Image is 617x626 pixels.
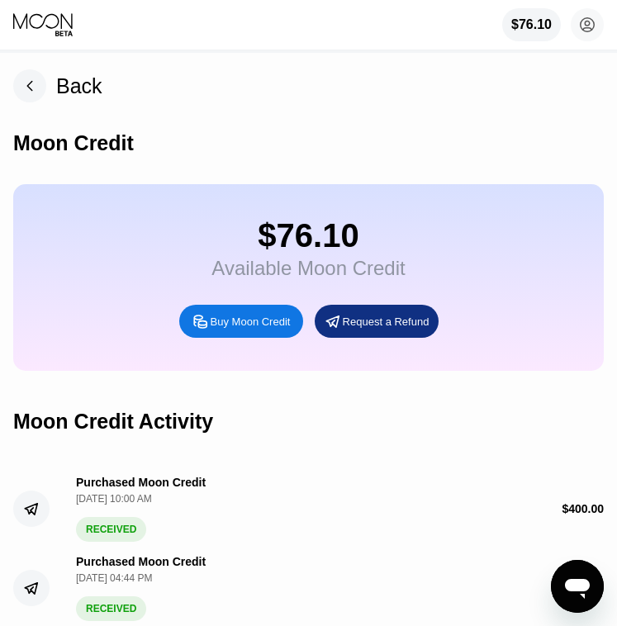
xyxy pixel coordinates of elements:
div: [DATE] 04:44 PM [76,572,210,584]
div: Back [56,74,102,98]
div: $76.10 [211,217,405,254]
div: Request a Refund [315,305,439,338]
div: [DATE] 10:00 AM [76,493,210,505]
div: Back [13,69,102,102]
div: RECEIVED [76,517,146,542]
div: Buy Moon Credit [179,305,303,338]
div: Moon Credit Activity [13,410,213,434]
div: Buy Moon Credit [211,315,291,329]
div: RECEIVED [76,596,146,621]
div: $ 400.00 [562,502,604,515]
div: Request a Refund [343,315,430,329]
div: Moon Credit [13,131,134,155]
div: Purchased Moon Credit [76,476,206,489]
div: $76.10 [502,8,561,41]
iframe: 메시징 창을 시작하는 버튼 [551,560,604,613]
div: $76.10 [511,17,552,32]
div: Purchased Moon Credit [76,555,206,568]
div: Available Moon Credit [211,257,405,280]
